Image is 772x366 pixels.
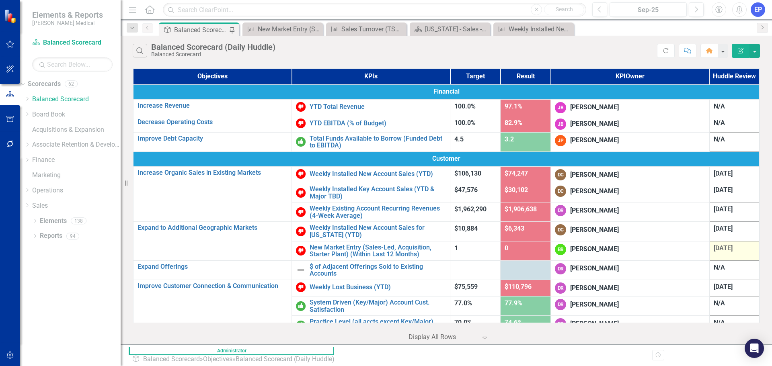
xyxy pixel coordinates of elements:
[505,170,528,177] span: $74,247
[505,186,528,194] span: $30,102
[292,241,450,260] td: Double-Click to Edit Right Click for Context Menu
[555,119,566,130] div: JB
[454,299,472,307] span: 77.0%
[555,205,566,216] div: DR
[570,225,619,235] div: [PERSON_NAME]
[505,299,522,307] span: 77.9%
[709,280,760,296] td: Double-Click to Edit
[745,339,764,358] div: Open Intercom Messenger
[412,24,488,34] a: [US_STATE] - Sales - Overview Dashboard
[714,186,733,194] span: [DATE]
[551,241,709,260] td: Double-Click to Edit
[133,132,292,151] td: Double-Click to Edit Right Click for Context Menu
[555,282,566,294] div: DR
[555,102,566,113] div: JB
[610,2,687,17] button: Sep-25
[296,246,306,256] img: Below Target
[174,25,227,35] div: Balanced Scorecard (Daily Huddle)
[714,225,733,232] span: [DATE]
[454,102,476,110] span: 100.0%
[544,4,584,15] button: Search
[555,135,566,146] div: JP
[151,43,275,51] div: Balanced Scorecard (Daily Huddle)
[454,244,458,252] span: 1
[151,51,275,57] div: Balanced Scorecard
[310,299,446,313] a: System Driven (Key/Major) Account Cust. Satisfaction
[714,299,756,308] div: N/A
[32,57,113,72] input: Search Below...
[495,24,572,34] a: Weekly Installed New Account Sales for [US_STATE] (YTD)
[551,202,709,222] td: Double-Click to Edit
[32,10,103,20] span: Elements & Reports
[570,264,619,273] div: [PERSON_NAME]
[425,24,488,34] div: [US_STATE] - Sales - Overview Dashboard
[555,169,566,180] div: DC
[310,186,446,200] a: Weekly Installed Key Account Sales (YTD & Major TBD)
[32,38,113,47] a: Balanced Scorecard
[570,245,619,254] div: [PERSON_NAME]
[133,152,760,167] td: Double-Click to Edit
[296,137,306,147] img: On or Above Target
[454,319,472,326] span: 70.0%
[454,225,478,232] span: $10,884
[505,283,532,290] span: $110,796
[709,183,760,202] td: Double-Click to Edit
[709,202,760,222] td: Double-Click to Edit
[709,296,760,315] td: Double-Click to Edit
[570,136,619,145] div: [PERSON_NAME]
[505,244,508,252] span: 0
[138,119,287,126] a: Decrease Operating Costs
[551,296,709,315] td: Double-Click to Edit
[138,282,287,290] a: Improve Customer Connection & Communication
[292,99,450,116] td: Double-Click to Edit Right Click for Context Menu
[40,217,67,226] a: Elements
[133,222,292,260] td: Double-Click to Edit Right Click for Context Menu
[292,202,450,222] td: Double-Click to Edit Right Click for Context Menu
[32,125,121,135] a: Acquisitions & Expansion
[310,205,446,219] a: Weekly Existing Account Recurring Revenues (4-Week Average)
[310,244,446,258] a: New Market Entry (Sales-Led, Acquisition, Starter Plant) (Within Last 12 Months)
[236,355,335,363] div: Balanced Scorecard (Daily Huddle)
[138,102,287,109] a: Increase Revenue
[714,244,733,252] span: [DATE]
[570,170,619,180] div: [PERSON_NAME]
[296,301,306,311] img: On or Above Target
[310,170,446,178] a: Weekly Installed New Account Sales (YTD)
[65,81,78,88] div: 62
[296,102,306,112] img: Below Target
[133,116,292,132] td: Double-Click to Edit Right Click for Context Menu
[133,167,292,222] td: Double-Click to Edit Right Click for Context Menu
[509,24,572,34] div: Weekly Installed New Account Sales for [US_STATE] (YTD)
[292,296,450,315] td: Double-Click to Edit Right Click for Context Menu
[714,318,756,327] div: N/A
[129,347,334,355] span: Administrator
[709,241,760,260] td: Double-Click to Edit
[714,135,756,144] div: N/A
[138,263,287,270] a: Expand Offerings
[709,222,760,241] td: Double-Click to Edit
[555,263,566,274] div: DR
[258,24,321,34] div: New Market Entry (Sales-Led, Acquisition, Starter Plant) (Within Last 12 Months)
[570,187,619,196] div: [PERSON_NAME]
[4,9,18,23] img: ClearPoint Strategy
[709,99,760,116] td: Double-Click to Edit
[551,183,709,202] td: Double-Click to Edit
[714,119,756,128] div: N/A
[454,135,464,143] span: 4.5
[714,283,733,290] span: [DATE]
[570,119,619,129] div: [PERSON_NAME]
[570,206,619,215] div: [PERSON_NAME]
[310,120,446,127] a: YTD EBITDA (% of Budget)
[32,140,121,149] a: Associate Retention & Development
[296,282,306,292] img: Below Target
[133,84,760,99] td: Double-Click to Edit
[138,87,755,96] span: Financial
[32,95,121,104] a: Balanced Scorecard
[292,132,450,151] td: Double-Click to Edit Right Click for Context Menu
[28,80,61,89] a: Scorecards
[709,132,760,151] td: Double-Click to Edit
[556,6,573,12] span: Search
[32,110,121,119] a: Board Book
[555,318,566,329] div: DR
[714,102,756,111] div: N/A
